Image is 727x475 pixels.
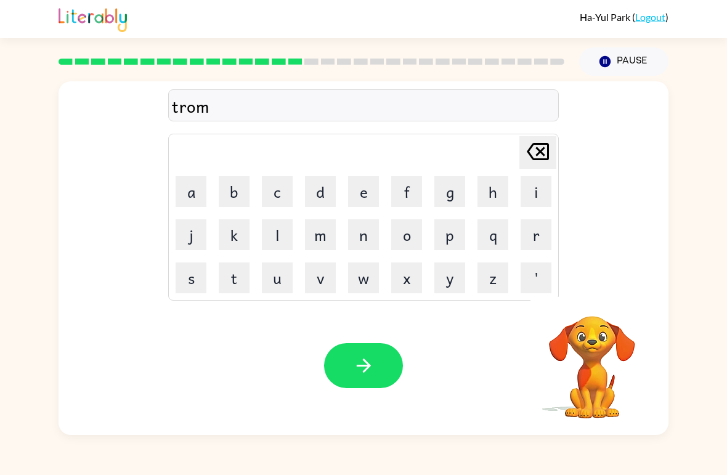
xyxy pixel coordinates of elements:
[521,219,551,250] button: r
[176,262,206,293] button: s
[391,219,422,250] button: o
[348,176,379,207] button: e
[391,176,422,207] button: f
[635,11,665,23] a: Logout
[348,219,379,250] button: n
[477,262,508,293] button: z
[219,176,250,207] button: b
[521,176,551,207] button: i
[348,262,379,293] button: w
[176,219,206,250] button: j
[262,219,293,250] button: l
[305,176,336,207] button: d
[579,47,668,76] button: Pause
[172,93,555,119] div: trom
[434,176,465,207] button: g
[521,262,551,293] button: '
[434,262,465,293] button: y
[262,176,293,207] button: c
[477,176,508,207] button: h
[391,262,422,293] button: x
[477,219,508,250] button: q
[305,219,336,250] button: m
[176,176,206,207] button: a
[530,297,654,420] video: Your browser must support playing .mp4 files to use Literably. Please try using another browser.
[262,262,293,293] button: u
[219,262,250,293] button: t
[580,11,668,23] div: ( )
[305,262,336,293] button: v
[580,11,632,23] span: Ha-Yul Park
[434,219,465,250] button: p
[219,219,250,250] button: k
[59,5,127,32] img: Literably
